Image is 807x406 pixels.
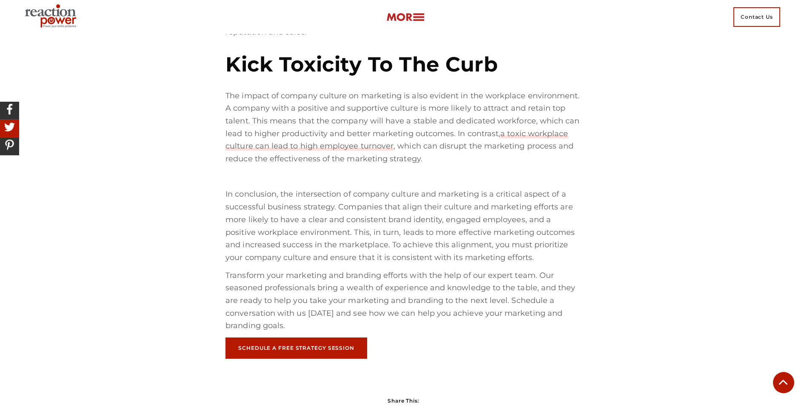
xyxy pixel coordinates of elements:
[21,2,83,32] img: Executive Branding | Personal Branding Agency
[2,120,17,134] img: Share On Twitter
[238,346,354,351] span: schedule a free strategy session
[733,7,780,27] span: Contact Us
[225,337,367,359] a: schedule a free strategy session
[2,137,17,152] img: Share On Pinterest
[2,102,17,117] img: Share On Facebook
[225,397,582,404] h5: Share this:
[225,51,582,77] h2: Kick Toxicity to the Curb
[386,12,425,22] img: more-btn.png
[225,188,582,264] p: In conclusion, the intersection of company culture and marketing is a critical aspect of a succes...
[225,269,582,332] p: Transform your marketing and branding efforts with the help of our expert team. Our seasoned prof...
[225,90,582,166] p: The impact of company culture on marketing is also evident in the workplace environment. A compan...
